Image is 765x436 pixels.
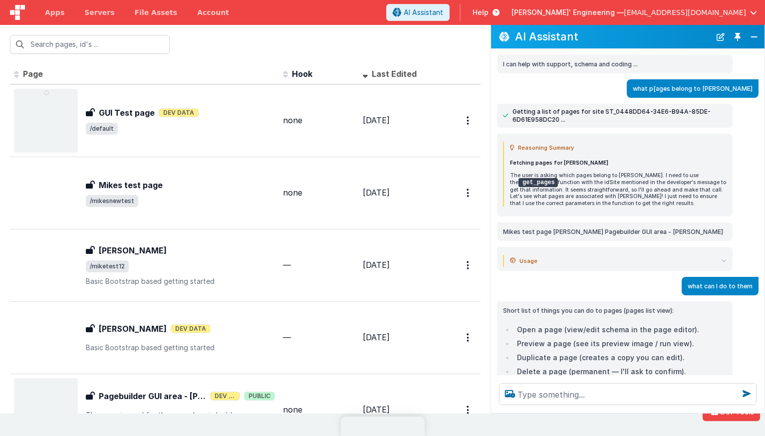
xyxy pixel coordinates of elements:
span: /default [86,123,118,135]
h3: Mikes test page [99,179,163,191]
span: Hook [292,69,312,79]
span: [DATE] [363,332,390,342]
button: Toggle Pin [731,30,745,44]
span: Servers [84,7,114,17]
p: This page is used for the same domain builder previewing. It will need to be manually replicated ... [86,410,275,430]
span: [EMAIL_ADDRESS][DOMAIN_NAME] [624,7,746,17]
p: Basic Bootstrap based getting started [86,343,275,353]
span: File Assets [135,7,178,17]
span: Page [23,69,43,79]
input: Search pages, id's ... [10,35,170,54]
span: Apps [45,7,64,17]
h3: [PERSON_NAME] [99,323,167,335]
span: AI Assistant [404,7,443,17]
span: /mikesnewtest [86,195,138,207]
p: Short list of things you can do to pages (pages list view): [503,305,727,316]
p: what can I do to them [688,281,753,291]
span: Reasoning Summary [518,142,574,154]
p: I can help with support, schema and coding ... [503,59,727,69]
button: Options [461,183,477,203]
li: Duplicate a page (creates a copy you can edit). [514,352,727,364]
div: none [283,404,355,416]
li: Preview a page (see its preview image / run view). [514,338,727,350]
code: get_pages [518,178,558,187]
button: Close [748,30,761,44]
button: [PERSON_NAME]' Engineering — [EMAIL_ADDRESS][DOMAIN_NAME] [511,7,757,17]
div: none [283,115,355,126]
strong: Fetching pages for [PERSON_NAME] [510,160,608,166]
h3: GUI Test page [99,107,155,119]
h3: Pagebuilder GUI area - [PERSON_NAME] [99,390,206,402]
span: — [283,332,291,342]
span: [DATE] [363,260,390,270]
span: Getting a list of pages for site ST_0448DD64-34E6-B94A-85DE-6D61E958DC20 ... [512,108,727,124]
p: The user is asking which pages belong to [PERSON_NAME]. I need to use the function with the idSit... [510,172,727,207]
button: Options [461,400,477,420]
div: none [283,187,355,199]
p: Basic Bootstrap based getting started [86,276,275,286]
button: New Chat [714,30,728,44]
p: what p[ages belong to [PERSON_NAME] [633,83,753,94]
li: Open a page (view/edit schema in the page editor). [514,324,727,336]
button: Options [461,110,477,131]
span: — [283,260,291,270]
span: /miketest12 [86,260,129,272]
span: [PERSON_NAME]' Engineering — [511,7,624,17]
span: Last Edited [372,69,417,79]
span: Dev Data [171,324,211,333]
span: Dev Data [159,108,199,117]
h2: AI Assistant [515,30,711,42]
h3: [PERSON_NAME] [99,244,167,256]
span: Usage [519,255,537,267]
span: [DATE] [363,188,390,198]
span: Help [473,7,489,17]
summary: Usage [510,255,727,267]
span: [DATE] [363,405,390,415]
button: Options [461,327,477,348]
li: Delete a page (permanent — I'll ask to confirm). [514,366,727,378]
span: [DATE] [363,115,390,125]
button: Options [461,255,477,275]
span: Dev Data [210,392,240,401]
p: Mikes test page [PERSON_NAME] Pagebuilder GUI area - [PERSON_NAME] [503,226,727,237]
button: AI Assistant [386,4,450,21]
span: Public [244,392,275,401]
